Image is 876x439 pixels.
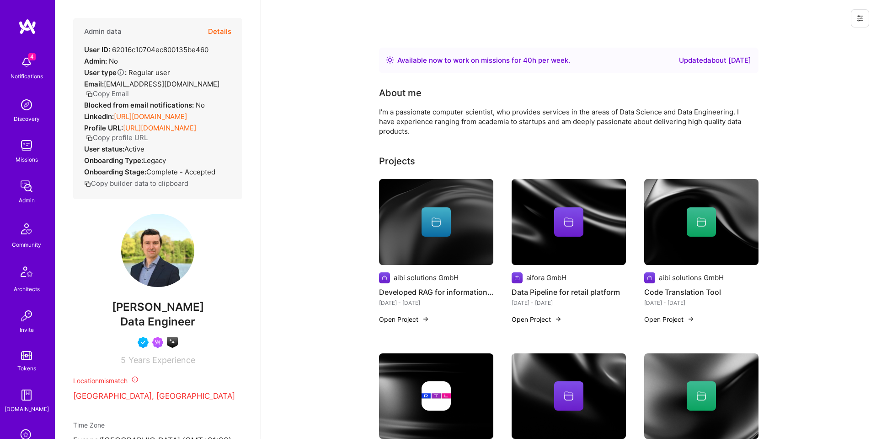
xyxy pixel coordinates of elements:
[17,136,36,155] img: teamwork
[73,300,242,314] span: [PERSON_NAME]
[17,96,36,114] img: discovery
[555,315,562,323] img: arrow-right
[394,273,459,282] div: aibi solutions GmbH
[86,133,148,142] button: Copy profile URL
[679,55,751,66] div: Updated about [DATE]
[73,421,105,429] span: Time Zone
[379,179,493,265] img: cover
[422,381,451,411] img: Company logo
[84,57,107,65] strong: Admin:
[84,68,170,77] div: Regular user
[18,18,37,35] img: logo
[526,273,566,282] div: aifora GmbH
[120,315,195,328] span: Data Engineer
[84,145,124,153] strong: User status:
[84,156,143,165] strong: Onboarding Type:
[379,286,493,298] h4: Developed RAG for information retrieval within consulting agency
[123,124,196,132] a: [URL][DOMAIN_NAME]
[20,325,34,335] div: Invite
[644,286,758,298] h4: Code Translation Tool
[128,355,195,365] span: Years Experience
[17,53,36,71] img: bell
[86,89,129,98] button: Copy Email
[84,27,122,36] h4: Admin data
[17,363,36,373] div: Tokens
[84,168,146,176] strong: Onboarding Stage:
[512,272,523,283] img: Company logo
[523,56,532,65] span: 40
[73,391,242,402] p: [GEOGRAPHIC_DATA], [GEOGRAPHIC_DATA]
[84,45,208,54] div: 62016c10704ec800135be460
[379,298,493,308] div: [DATE] - [DATE]
[84,45,110,54] strong: User ID:
[512,179,626,265] img: cover
[17,307,36,325] img: Invite
[84,68,127,77] strong: User type :
[17,177,36,195] img: admin teamwork
[146,168,215,176] span: Complete - Accepted
[28,53,36,60] span: 4
[86,135,93,141] i: icon Copy
[86,91,93,98] i: icon Copy
[379,86,422,100] div: About me
[5,404,49,414] div: [DOMAIN_NAME]
[379,107,745,136] div: I'm a passionate computer scientist, who provides services in the areas of Data Science and Data ...
[422,315,429,323] img: arrow-right
[397,55,570,66] div: Available now to work on missions for h per week .
[73,376,242,385] div: Location mismatch
[512,298,626,308] div: [DATE] - [DATE]
[379,272,390,283] img: Company logo
[84,179,188,188] button: Copy builder data to clipboard
[117,68,125,76] i: Help
[84,101,196,109] strong: Blocked from email notifications:
[379,314,429,324] button: Open Project
[11,71,43,81] div: Notifications
[687,315,694,323] img: arrow-right
[84,112,114,121] strong: LinkedIn:
[152,337,163,348] img: Been on Mission
[121,355,126,365] span: 5
[512,314,562,324] button: Open Project
[17,386,36,404] img: guide book
[644,314,694,324] button: Open Project
[16,218,37,240] img: Community
[84,100,205,110] div: No
[21,351,32,360] img: tokens
[16,155,38,164] div: Missions
[167,337,178,348] img: A.I. guild
[644,298,758,308] div: [DATE] - [DATE]
[121,214,194,287] img: User Avatar
[84,80,104,88] strong: Email:
[16,262,37,284] img: Architects
[104,80,219,88] span: [EMAIL_ADDRESS][DOMAIN_NAME]
[14,284,40,294] div: Architects
[124,145,144,153] span: Active
[659,273,724,282] div: aibi solutions GmbH
[114,112,187,121] a: [URL][DOMAIN_NAME]
[12,240,41,249] div: Community
[379,154,415,168] div: Projects
[84,56,118,66] div: No
[208,18,231,45] button: Details
[138,337,149,348] img: Vetted A.Teamer
[143,156,166,165] span: legacy
[644,179,758,265] img: cover
[84,180,91,187] i: icon Copy
[84,124,123,132] strong: Profile URL:
[19,195,35,205] div: Admin
[386,56,394,64] img: Availability
[512,286,626,298] h4: Data Pipeline for retail platform
[14,114,40,124] div: Discovery
[644,272,655,283] img: Company logo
